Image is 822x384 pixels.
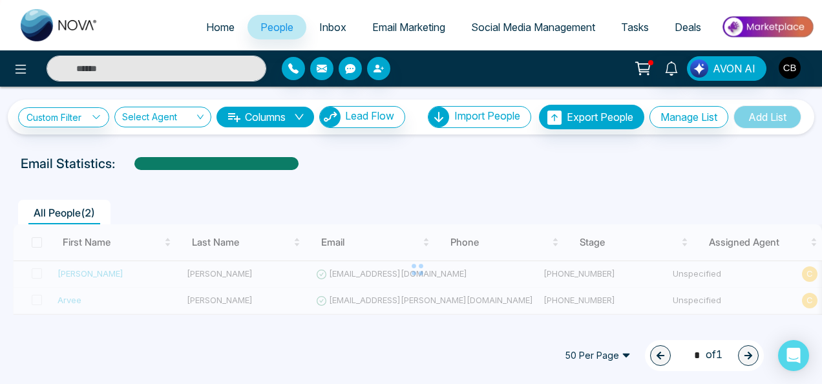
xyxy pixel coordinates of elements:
span: Tasks [621,21,649,34]
img: Market-place.gif [721,12,814,41]
button: Export People [539,105,644,129]
span: down [294,112,304,122]
span: Inbox [319,21,346,34]
div: Open Intercom Messenger [778,340,809,371]
img: Nova CRM Logo [21,9,98,41]
img: Lead Flow [690,59,708,78]
a: Deals [662,15,714,39]
button: Columnsdown [216,107,314,127]
span: Lead Flow [345,109,394,122]
a: People [248,15,306,39]
button: Lead Flow [319,106,405,128]
p: Email Statistics: [21,154,115,173]
span: Home [206,21,235,34]
span: All People ( 2 ) [28,206,100,219]
img: Lead Flow [320,107,341,127]
a: Custom Filter [18,107,109,127]
a: Inbox [306,15,359,39]
span: Deals [675,21,701,34]
span: AVON AI [713,61,755,76]
span: Export People [567,111,633,123]
button: Manage List [649,106,728,128]
span: 50 Per Page [556,345,640,366]
a: Lead FlowLead Flow [314,106,405,128]
span: Import People [454,109,520,122]
span: People [260,21,293,34]
span: Social Media Management [471,21,595,34]
img: User Avatar [779,57,801,79]
a: Home [193,15,248,39]
button: AVON AI [687,56,766,81]
a: Social Media Management [458,15,608,39]
a: Tasks [608,15,662,39]
span: Email Marketing [372,21,445,34]
span: of 1 [686,347,722,364]
a: Email Marketing [359,15,458,39]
